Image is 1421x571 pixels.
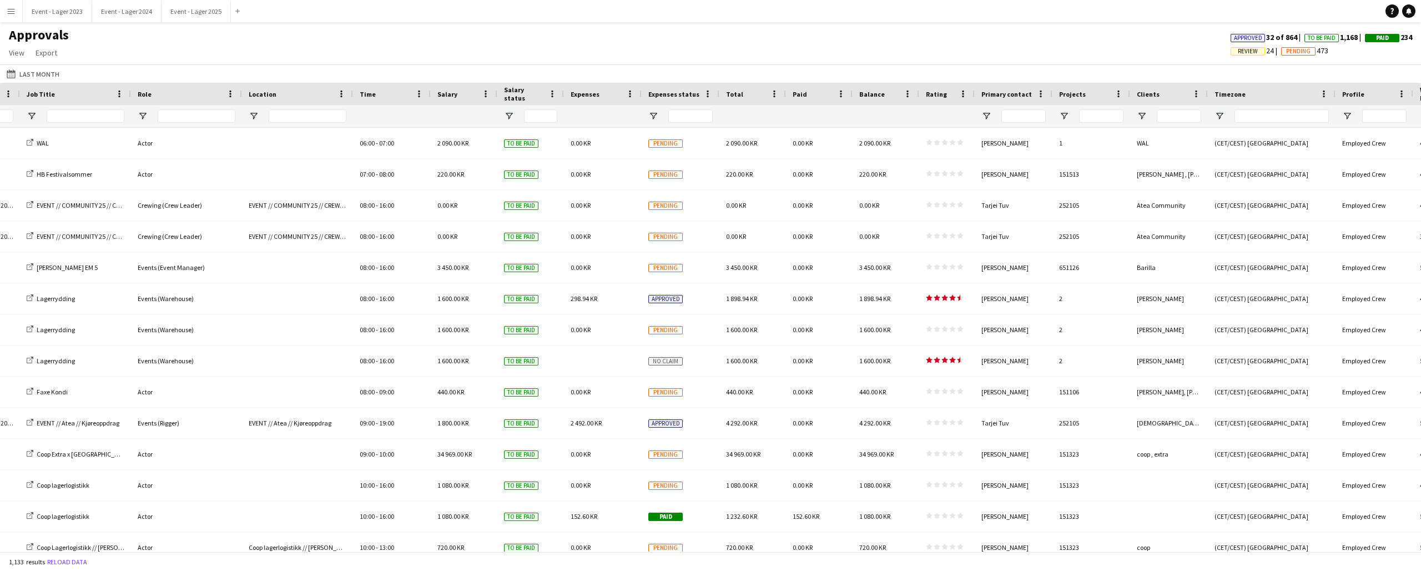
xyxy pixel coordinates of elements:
[1208,190,1336,221] div: (CET/CEST) [GEOGRAPHIC_DATA]
[571,325,591,334] span: 0.00 KR
[360,450,375,458] span: 09:00
[37,543,145,552] span: Coop Lagerlogistikk // [PERSON_NAME]
[504,295,538,303] span: To be paid
[524,109,557,123] input: Salary status Filter Input
[504,419,538,428] span: To be paid
[376,170,378,178] span: -
[571,512,597,520] span: 152.60 KR
[504,326,538,334] span: To be paid
[571,201,591,209] span: 0.00 KR
[131,314,242,345] div: Events (Warehouse)
[504,202,538,210] span: To be paid
[726,419,757,427] span: 4 292.00 KR
[648,326,683,334] span: Pending
[793,512,819,520] span: 152.60 KR
[1052,532,1130,563] div: 151323
[859,232,879,241] span: 0.00 KR
[379,388,394,396] span: 09:00
[37,294,75,303] span: Lagerrydding
[1365,32,1412,42] span: 234
[437,450,472,458] span: 34 969.00 KR
[571,294,597,303] span: 298.94 KR
[1208,377,1336,407] div: (CET/CEST) [GEOGRAPHIC_DATA]
[1342,294,1386,303] span: Employed Crew
[360,357,375,365] span: 08:00
[37,139,49,147] span: WAL
[504,171,538,179] span: To be paid
[726,90,743,98] span: Total
[1208,532,1336,563] div: (CET/CEST) [GEOGRAPHIC_DATA]
[376,325,378,334] span: -
[859,170,886,178] span: 220.00 KR
[1208,501,1336,532] div: (CET/CEST) [GEOGRAPHIC_DATA]
[648,388,683,397] span: Pending
[360,294,375,303] span: 08:00
[975,252,1052,283] div: [PERSON_NAME]
[379,139,394,147] span: 07:00
[27,170,92,178] a: HB Festivalsommer
[131,345,242,376] div: Events (Warehouse)
[360,481,375,489] span: 10:00
[975,408,1052,438] div: Tarjei Tuv
[1342,170,1386,178] span: Employed Crew
[242,190,353,221] div: EVENT // COMMUNITY 25 // CREW LEDERE
[379,357,394,365] span: 16:00
[793,90,807,98] span: Paid
[1208,252,1336,283] div: (CET/CEST) [GEOGRAPHIC_DATA]
[1342,419,1386,427] span: Employed Crew
[726,388,753,396] span: 440.00 KR
[726,139,757,147] span: 2 090.00 KR
[648,90,699,98] span: Expenses status
[1208,128,1336,158] div: (CET/CEST) [GEOGRAPHIC_DATA]
[1130,252,1208,283] div: Barilla
[975,159,1052,189] div: [PERSON_NAME]
[975,190,1052,221] div: Tarjei Tuv
[859,388,886,396] span: 440.00 KR
[975,377,1052,407] div: [PERSON_NAME]
[23,1,92,22] button: Event - Lager 2023
[648,450,683,459] span: Pending
[1342,263,1386,272] span: Employed Crew
[668,109,713,123] input: Expenses status Filter Input
[1130,159,1208,189] div: [PERSON_NAME] , [PERSON_NAME] 2025
[249,111,259,121] button: Open Filter Menu
[1362,109,1407,123] input: Profile Filter Input
[1342,232,1386,241] span: Employed Crew
[437,325,468,334] span: 1 600.00 KR
[92,1,162,22] button: Event - Lager 2024
[1342,450,1386,458] span: Employed Crew
[31,46,62,60] a: Export
[1052,439,1130,469] div: 151323
[1052,314,1130,345] div: 2
[9,48,24,58] span: View
[1342,388,1386,396] span: Employed Crew
[504,111,514,121] button: Open Filter Menu
[379,170,394,178] span: 08:00
[360,419,375,427] span: 09:00
[376,357,378,365] span: -
[1130,190,1208,221] div: Atea Community
[981,111,991,121] button: Open Filter Menu
[158,109,235,123] input: Role Filter Input
[648,357,683,365] span: No claim
[437,294,468,303] span: 1 600.00 KR
[376,294,378,303] span: -
[360,388,375,396] span: 08:00
[648,171,683,179] span: Pending
[1342,512,1386,520] span: Employed Crew
[726,450,760,458] span: 34 969.00 KR
[571,263,591,272] span: 0.00 KR
[379,232,394,241] span: 16:00
[1208,283,1336,314] div: (CET/CEST) [GEOGRAPHIC_DATA]
[360,139,375,147] span: 06:00
[1130,377,1208,407] div: [PERSON_NAME], [PERSON_NAME]
[376,139,378,147] span: -
[376,263,378,272] span: -
[27,111,37,121] button: Open Filter Menu
[437,90,457,98] span: Salary
[975,345,1052,376] div: [PERSON_NAME]
[793,201,813,209] span: 0.00 KR
[249,90,276,98] span: Location
[1342,111,1352,121] button: Open Filter Menu
[859,450,894,458] span: 34 969.00 KR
